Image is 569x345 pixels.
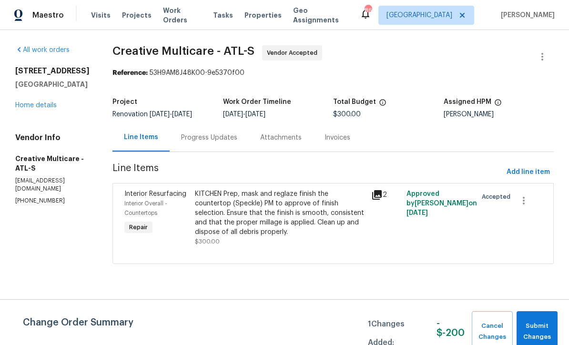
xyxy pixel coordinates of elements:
[112,45,254,57] span: Creative Multicare - ATL-S
[15,177,90,193] p: [EMAIL_ADDRESS][DOMAIN_NAME]
[406,210,428,216] span: [DATE]
[172,111,192,118] span: [DATE]
[482,192,514,202] span: Accepted
[15,154,90,173] h5: Creative Multicare - ATL-S
[260,133,302,142] div: Attachments
[325,133,350,142] div: Invoices
[112,70,148,76] b: Reference:
[503,163,554,181] button: Add line item
[379,99,386,111] span: The total cost of line items that have been proposed by Opendoor. This sum includes line items th...
[444,111,554,118] div: [PERSON_NAME]
[213,12,233,19] span: Tasks
[497,10,555,20] span: [PERSON_NAME]
[124,191,186,197] span: Interior Resurfacing
[124,201,167,216] span: Interior Overall - Countertops
[150,111,170,118] span: [DATE]
[365,6,371,15] div: 86
[223,99,291,105] h5: Work Order Timeline
[444,99,491,105] h5: Assigned HPM
[15,102,57,109] a: Home details
[371,189,401,201] div: 2
[293,6,348,25] span: Geo Assignments
[112,163,503,181] span: Line Items
[494,99,502,111] span: The hpm assigned to this work order.
[15,66,90,76] h2: [STREET_ADDRESS]
[507,166,550,178] span: Add line item
[122,10,152,20] span: Projects
[112,111,192,118] span: Renovation
[32,10,64,20] span: Maestro
[112,68,554,78] div: 53H9AM8J48K00-9e5370f00
[150,111,192,118] span: -
[124,132,158,142] div: Line Items
[195,239,220,244] span: $300.00
[125,223,152,232] span: Repair
[112,99,137,105] h5: Project
[244,10,282,20] span: Properties
[195,189,366,237] div: KITCHEN Prep, mask and reglaze finish the countertop (Speckle) PM to approve of finish selection....
[15,133,90,142] h4: Vendor Info
[267,48,321,58] span: Vendor Accepted
[181,133,237,142] div: Progress Updates
[333,111,361,118] span: $300.00
[333,99,376,105] h5: Total Budget
[406,191,477,216] span: Approved by [PERSON_NAME] on
[15,80,90,89] h5: [GEOGRAPHIC_DATA]
[91,10,111,20] span: Visits
[163,6,202,25] span: Work Orders
[223,111,265,118] span: -
[15,47,70,53] a: All work orders
[15,197,90,205] p: [PHONE_NUMBER]
[245,111,265,118] span: [DATE]
[223,111,243,118] span: [DATE]
[386,10,452,20] span: [GEOGRAPHIC_DATA]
